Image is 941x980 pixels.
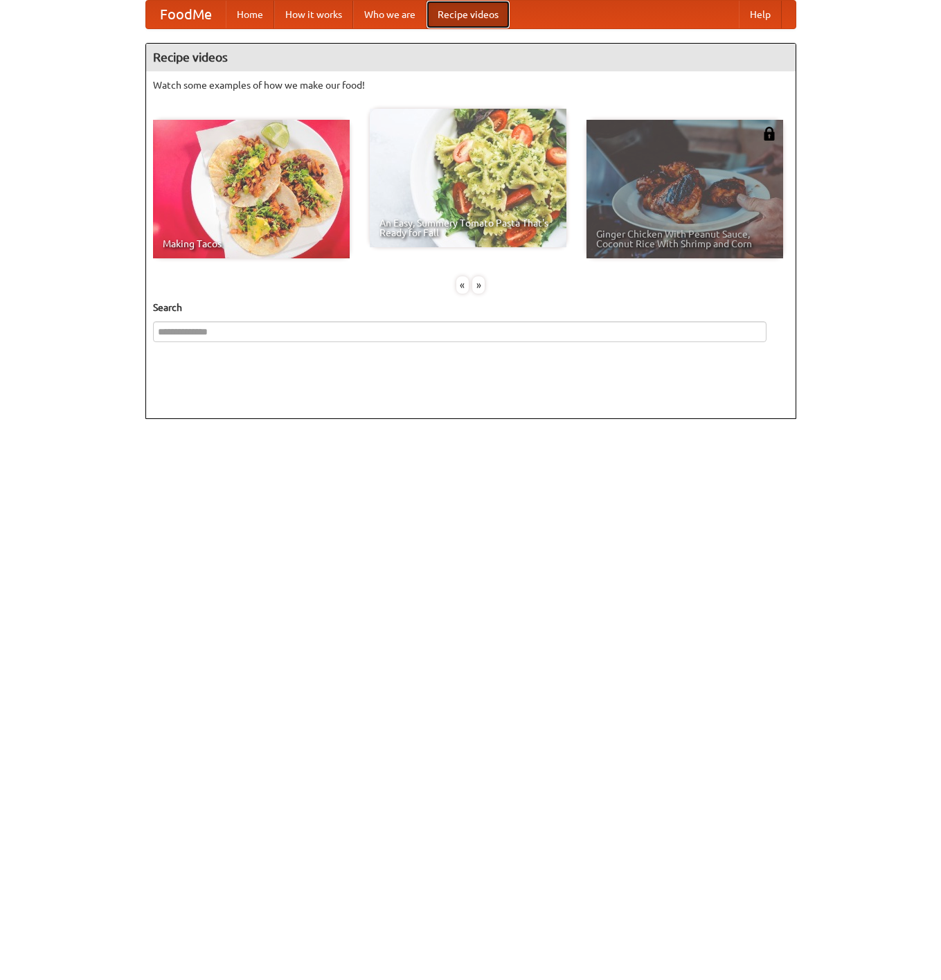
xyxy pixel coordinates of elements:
h5: Search [153,301,789,314]
span: Making Tacos [163,239,340,249]
a: Help [739,1,782,28]
a: Who we are [353,1,427,28]
a: Recipe videos [427,1,510,28]
a: Home [226,1,274,28]
a: How it works [274,1,353,28]
img: 483408.png [762,127,776,141]
div: « [456,276,469,294]
a: FoodMe [146,1,226,28]
span: An Easy, Summery Tomato Pasta That's Ready for Fall [379,218,557,238]
h4: Recipe videos [146,44,796,71]
p: Watch some examples of how we make our food! [153,78,789,92]
a: Making Tacos [153,120,350,258]
div: » [472,276,485,294]
a: An Easy, Summery Tomato Pasta That's Ready for Fall [370,109,566,247]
